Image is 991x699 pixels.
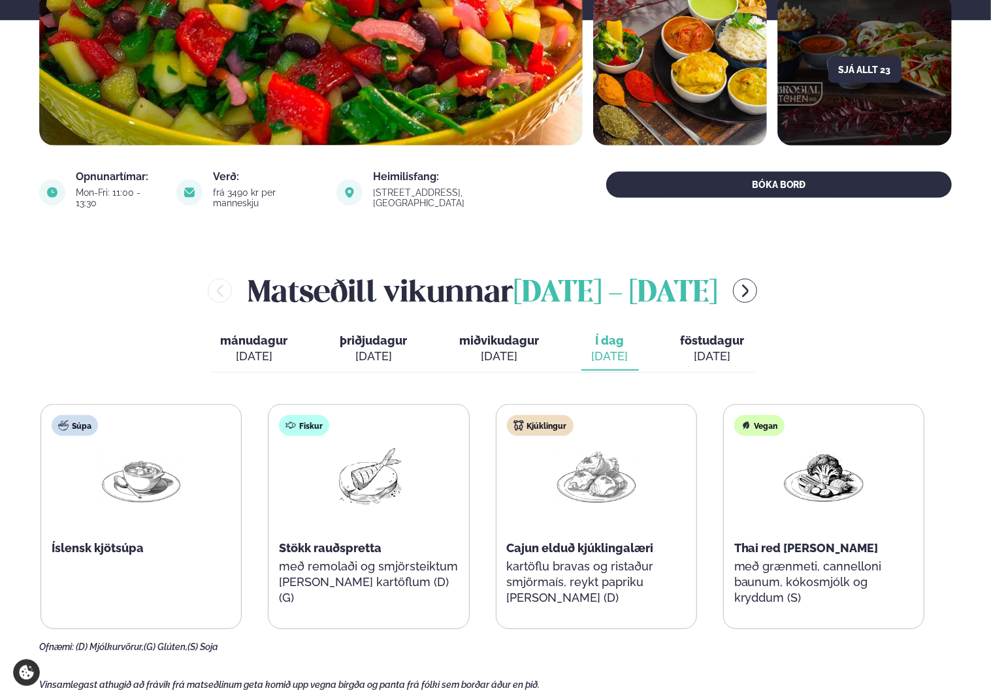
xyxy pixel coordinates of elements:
div: frá 3490 kr per manneskju [213,187,320,208]
span: [DATE] - [DATE] [513,279,717,308]
span: miðvikudagur [460,334,540,347]
span: (G) Glúten, [144,642,187,652]
div: [DATE] [221,349,288,364]
div: Heimilisfang: [373,172,551,182]
img: Chicken-thighs.png [555,446,638,507]
img: Vegan.svg [741,420,751,431]
div: Súpa [52,415,98,436]
button: menu-btn-left [208,279,232,303]
button: föstudagur [DATE] [670,328,755,371]
div: Opnunartímar: [76,172,161,182]
a: Cookie settings [13,659,40,686]
img: image alt [176,179,203,206]
img: Soup.png [99,446,183,507]
h2: Matseðill vikunnar [248,270,717,312]
div: [DATE] [460,349,540,364]
div: Vegan [734,415,785,436]
span: Stökk rauðspretta [279,541,382,555]
button: BÓKA BORÐ [606,172,952,198]
div: [DATE] [340,349,408,364]
img: Fish.png [327,446,410,507]
span: föstudagur [681,334,745,347]
div: Verð: [213,172,320,182]
button: menu-btn-right [733,279,757,303]
div: [STREET_ADDRESS], [GEOGRAPHIC_DATA] [373,187,551,208]
span: Íslensk kjötsúpa [52,541,144,555]
span: Cajun elduð kjúklingalæri [507,541,654,555]
img: chicken.svg [513,420,524,431]
button: þriðjudagur [DATE] [330,328,418,371]
button: Sjá allt 23 [828,57,902,83]
span: Vinsamlegast athugið að frávik frá matseðlinum geta komið upp vegna birgða og panta frá fólki sem... [39,679,540,690]
div: Kjúklingur [507,415,574,436]
img: soup.svg [58,420,69,431]
span: (D) Mjólkurvörur, [76,642,144,652]
div: [DATE] [681,349,745,364]
button: Í dag [DATE] [581,328,639,371]
span: Í dag [592,333,628,349]
button: mánudagur [DATE] [210,328,299,371]
span: Ofnæmi: [39,642,74,652]
img: image alt [39,179,65,206]
button: miðvikudagur [DATE] [449,328,550,371]
p: kartöflu bravas og ristaður smjörmaís, reykt papriku [PERSON_NAME] (D) [507,559,686,606]
span: (S) Soja [187,642,218,652]
p: með remolaði og smjörsteiktum [PERSON_NAME] kartöflum (D) (G) [279,559,458,606]
img: Vegan.png [782,446,866,507]
img: fish.svg [285,420,296,431]
span: mánudagur [221,334,288,347]
div: [DATE] [592,349,628,364]
p: með grænmeti, cannelloni baunum, kókosmjólk og kryddum (S) [734,559,913,606]
span: þriðjudagur [340,334,408,347]
a: link [373,195,551,211]
div: Mon-Fri: 11:00 - 13:30 [76,187,161,208]
div: Fiskur [279,415,329,436]
img: image alt [336,179,363,206]
span: Thai red [PERSON_NAME] [734,541,879,555]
